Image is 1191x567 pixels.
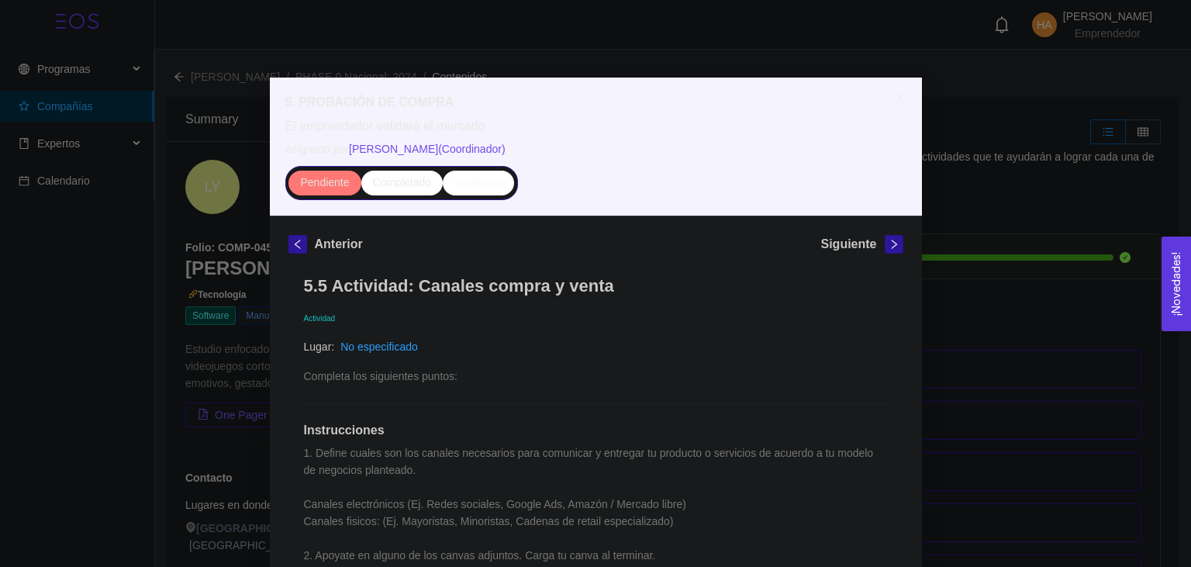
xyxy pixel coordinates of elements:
[285,93,906,112] h5: 5. PROBACIÓN DE COMPRA
[304,447,877,562] span: 1. Define cuales son los canales necesarios para comunicar y entregar tu producto o servicios de ...
[315,235,363,254] h5: Anterior
[373,176,432,188] span: Completado
[1162,237,1191,331] button: Open Feedback Widget
[304,370,457,382] span: Completa los siguientes puntos:
[454,176,502,188] span: Verificado
[285,118,906,135] span: El emprendedor validará el mercado
[340,341,418,353] a: No especificado
[288,235,307,254] button: left
[289,239,306,250] span: left
[894,92,906,105] span: close
[304,338,335,355] article: Lugar:
[879,78,922,121] button: Close
[820,235,876,254] h5: Siguiente
[349,143,506,155] span: [PERSON_NAME] ( Coordinador )
[304,314,336,323] span: Actividad
[304,423,888,438] h1: Instrucciones
[885,239,903,250] span: right
[304,275,888,296] h1: 5.5 Actividad: Canales compra y venta
[285,140,906,157] span: Asignado por
[885,235,903,254] button: right
[300,176,349,188] span: Pendiente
